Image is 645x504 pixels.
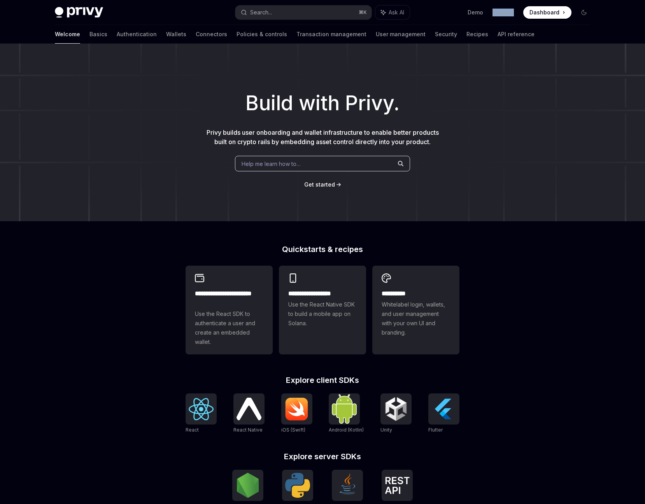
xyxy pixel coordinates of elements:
span: Unity [380,427,392,433]
img: REST API [385,477,410,494]
img: NodeJS [235,473,260,498]
a: Welcome [55,25,80,44]
a: ReactReact [186,393,217,434]
img: Unity [384,397,408,421]
a: Policies & controls [237,25,287,44]
img: Java [335,473,360,498]
a: **** **** **** ***Use the React Native SDK to build a mobile app on Solana. [279,266,366,354]
a: Support [493,9,514,16]
a: Connectors [196,25,227,44]
h2: Quickstarts & recipes [186,245,459,253]
h2: Explore server SDKs [186,453,459,460]
span: Use the React SDK to authenticate a user and create an embedded wallet. [195,309,263,347]
span: Android (Kotlin) [329,427,364,433]
button: Ask AI [375,5,410,19]
span: Flutter [428,427,443,433]
a: Transaction management [296,25,366,44]
img: React Native [237,398,261,420]
a: UnityUnity [380,393,412,434]
span: Ask AI [389,9,404,16]
img: React [189,398,214,420]
span: Whitelabel login, wallets, and user management with your own UI and branding. [382,300,450,337]
a: User management [376,25,426,44]
span: Use the React Native SDK to build a mobile app on Solana. [288,300,357,328]
a: Security [435,25,457,44]
h2: Explore client SDKs [186,376,459,384]
span: React [186,427,199,433]
a: Demo [468,9,483,16]
a: API reference [498,25,535,44]
a: FlutterFlutter [428,393,459,434]
a: iOS (Swift)iOS (Swift) [281,393,312,434]
img: Flutter [431,397,456,421]
a: Basics [89,25,107,44]
a: Android (Kotlin)Android (Kotlin) [329,393,364,434]
a: Dashboard [523,6,571,19]
div: Search... [250,8,272,17]
span: React Native [233,427,263,433]
img: Android (Kotlin) [332,394,357,423]
span: ⌘ K [359,9,367,16]
a: Wallets [166,25,186,44]
a: Recipes [466,25,488,44]
img: iOS (Swift) [284,397,309,421]
button: Toggle dark mode [578,6,590,19]
span: iOS (Swift) [281,427,305,433]
a: **** *****Whitelabel login, wallets, and user management with your own UI and branding. [372,266,459,354]
span: Privy builds user onboarding and wallet infrastructure to enable better products built on crypto ... [207,129,439,146]
a: Authentication [117,25,157,44]
span: Help me learn how to… [242,160,301,168]
button: Search...⌘K [235,5,372,19]
span: Dashboard [529,9,559,16]
img: dark logo [55,7,103,18]
a: Get started [304,181,335,189]
img: Python [285,473,310,498]
h1: Build with Privy. [12,88,633,118]
a: React NativeReact Native [233,393,265,434]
